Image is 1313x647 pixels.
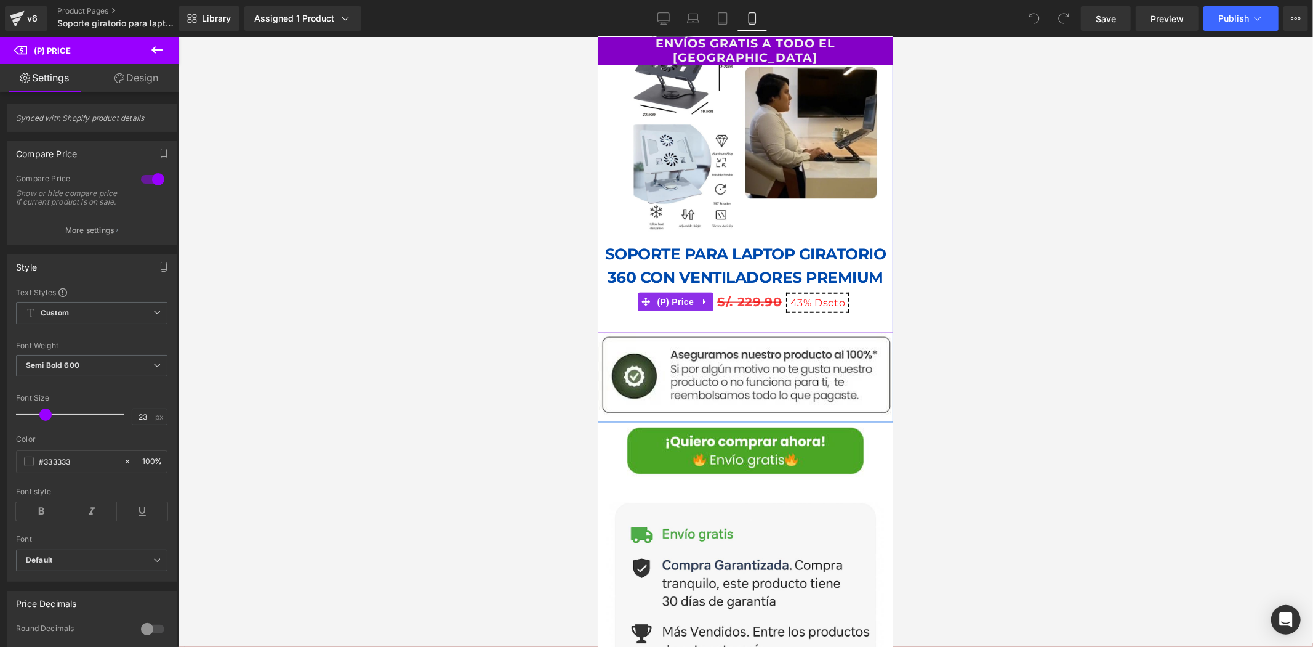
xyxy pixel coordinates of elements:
[16,592,77,609] div: Price Decimals
[92,64,181,92] a: Design
[16,174,129,187] div: Compare Price
[678,6,708,31] a: Laptop
[1051,6,1076,31] button: Redo
[42,252,114,277] span: S/. 129.90
[99,256,115,274] a: Expand / Collapse
[1203,6,1279,31] button: Publish
[119,258,184,272] span: S/. 229.90
[737,6,767,31] a: Mobile
[5,6,47,31] a: v6
[16,487,167,496] div: Font style
[16,535,167,543] div: Font
[16,189,127,206] div: Show or hide compare price if current product is on sale.
[649,6,678,31] a: Desktop
[1150,12,1184,25] span: Preview
[1218,14,1249,23] span: Publish
[1022,6,1046,31] button: Undo
[155,413,166,421] span: px
[39,455,118,468] input: Color
[179,6,239,31] a: New Library
[16,394,167,402] div: Font Size
[1096,12,1116,25] span: Save
[57,18,175,28] span: Soporte giratorio para laptop - [DATE] 01:01:18
[16,435,167,444] div: Color
[41,308,69,319] b: Custom
[26,360,79,370] b: Semi Bold 600
[708,6,737,31] a: Tablet
[25,10,40,26] div: v6
[65,225,114,236] p: More settings
[137,451,167,473] div: %
[57,256,100,274] span: (P) Price
[57,6,199,16] a: Product Pages
[7,216,176,245] button: More settings
[26,555,52,566] i: Default
[16,255,37,272] div: Style
[1136,6,1199,31] a: Preview
[202,13,231,24] span: Library
[217,260,247,272] span: Dscto
[1283,6,1308,31] button: More
[193,260,214,272] span: 43%
[16,142,77,159] div: Compare Price
[1271,605,1301,635] div: Open Intercom Messenger
[34,46,71,55] span: (P) Price
[16,624,129,637] div: Round Decimals
[16,113,167,131] span: Synced with Shopify product details
[6,206,289,252] a: SOPORTE PARA LAPTOP GIRATORIO 360 CON VENTILADORES PREMIUM
[254,12,351,25] div: Assigned 1 Product
[16,287,167,297] div: Text Styles
[16,341,167,350] div: Font Weight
